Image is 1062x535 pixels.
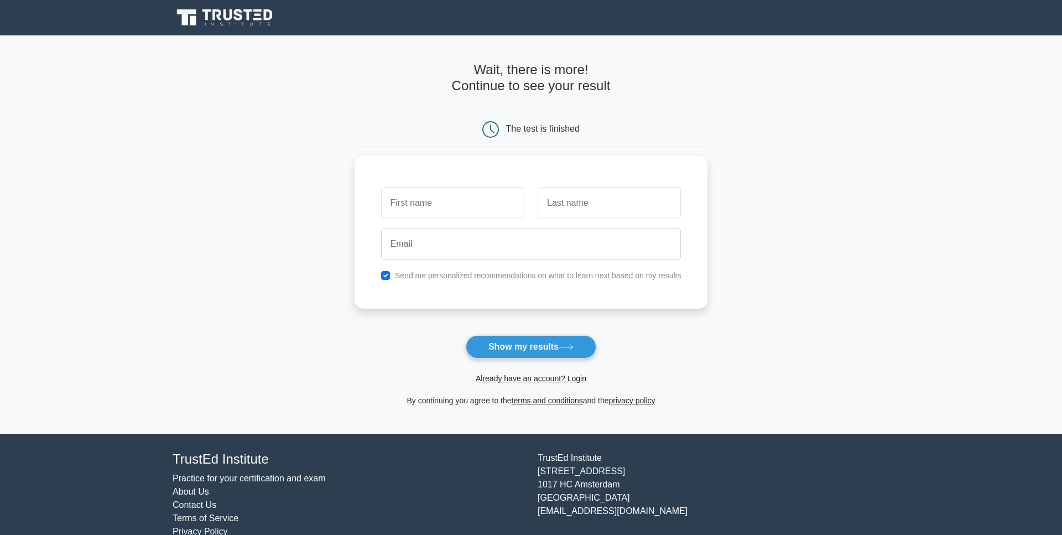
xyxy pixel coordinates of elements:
a: terms and conditions [512,396,583,405]
h4: TrustEd Institute [173,451,524,468]
div: The test is finished [506,124,580,133]
label: Send me personalized recommendations on what to learn next based on my results [395,271,681,280]
input: Last name [538,187,681,219]
input: First name [381,187,524,219]
a: privacy policy [609,396,655,405]
a: About Us [173,487,209,496]
a: Terms of Service [173,513,238,523]
a: Practice for your certification and exam [173,474,326,483]
h4: Wait, there is more! Continue to see your result [355,62,708,94]
input: Email [381,228,681,260]
a: Contact Us [173,500,216,510]
div: By continuing you agree to the and the [348,394,715,407]
button: Show my results [466,335,596,359]
a: Already have an account? Login [476,374,586,383]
